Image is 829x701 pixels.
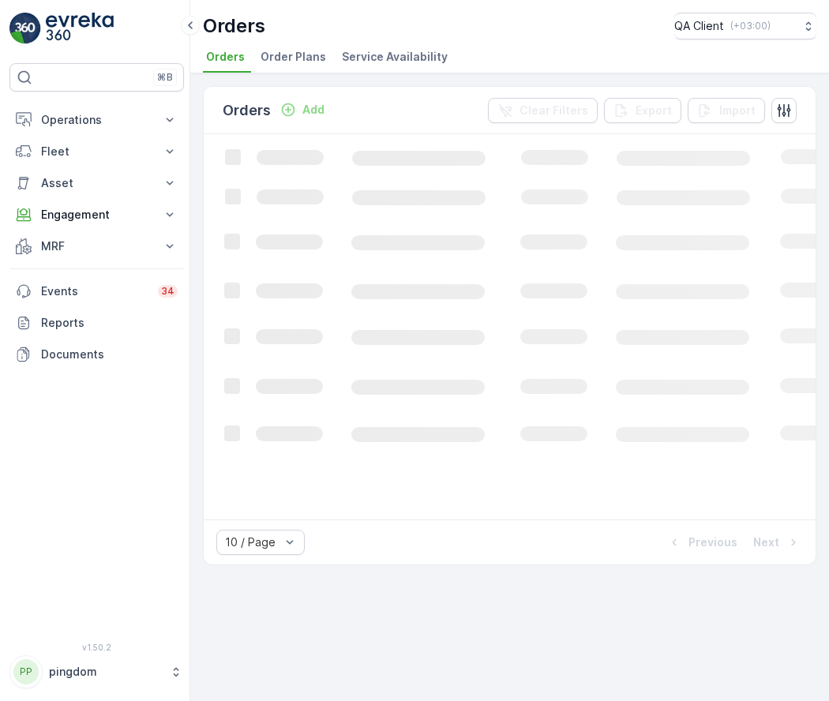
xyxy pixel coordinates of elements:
p: ⌘B [157,71,173,84]
p: Fleet [41,144,152,159]
p: Documents [41,347,178,362]
span: Orders [206,49,245,65]
span: v 1.50.2 [9,643,184,652]
a: Documents [9,339,184,370]
p: Operations [41,112,152,128]
button: Operations [9,104,184,136]
p: Import [719,103,756,118]
button: QA Client(+03:00) [674,13,816,39]
p: Next [753,534,779,550]
p: Orders [223,99,271,122]
div: PP [13,659,39,684]
p: Previous [688,534,737,550]
p: ( +03:00 ) [730,20,771,32]
a: Events34 [9,276,184,307]
p: Asset [41,175,152,191]
button: PPpingdom [9,655,184,688]
button: MRF [9,231,184,262]
p: QA Client [674,18,724,34]
p: Engagement [41,207,152,223]
button: Fleet [9,136,184,167]
p: MRF [41,238,152,254]
img: logo [9,13,41,44]
p: pingdom [49,664,162,680]
a: Reports [9,307,184,339]
p: 34 [161,285,174,298]
button: Asset [9,167,184,199]
p: Events [41,283,148,299]
button: Add [274,100,331,119]
button: Import [688,98,765,123]
button: Previous [665,533,739,552]
button: Export [604,98,681,123]
span: Service Availability [342,49,448,65]
p: Orders [203,13,265,39]
p: Add [302,102,324,118]
img: logo_light-DOdMpM7g.png [46,13,114,44]
button: Next [752,533,803,552]
button: Engagement [9,199,184,231]
span: Order Plans [261,49,326,65]
p: Export [636,103,672,118]
p: Reports [41,315,178,331]
button: Clear Filters [488,98,598,123]
p: Clear Filters [520,103,588,118]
